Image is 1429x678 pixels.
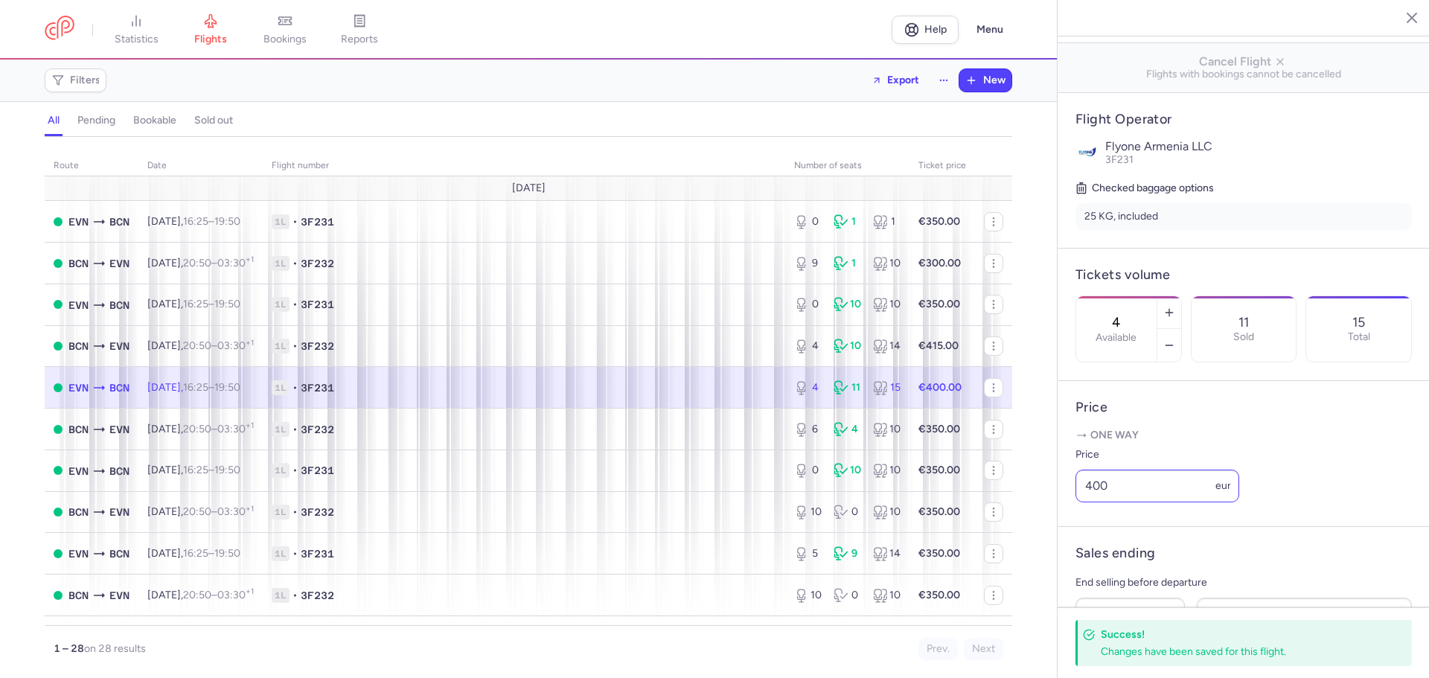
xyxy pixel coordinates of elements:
[918,638,958,660] button: Prev.
[183,339,254,352] span: –
[45,155,138,177] th: route
[794,463,822,478] div: 0
[183,423,211,435] time: 20:50
[873,380,901,395] div: 15
[918,381,962,394] strong: €400.00
[77,114,115,127] h4: pending
[1215,479,1231,492] span: eur
[48,114,60,127] h4: all
[918,464,960,476] strong: €350.00
[263,33,307,46] span: bookings
[1233,331,1254,343] p: Sold
[1075,203,1412,230] li: 25 KG, included
[785,155,909,177] th: number of seats
[246,338,254,348] sup: +1
[892,16,959,44] a: Help
[322,13,397,46] a: reports
[834,505,861,519] div: 0
[1075,140,1099,164] img: Flyone Armenia LLC logo
[68,463,89,479] span: EVN
[873,463,901,478] div: 10
[1105,153,1134,166] span: 3F231
[183,298,240,310] span: –
[183,547,208,560] time: 16:25
[301,463,334,478] span: 3F231
[109,255,130,272] span: EVN
[834,297,861,312] div: 10
[834,256,861,271] div: 1
[983,74,1006,86] span: New
[794,339,822,354] div: 4
[147,505,254,518] span: [DATE],
[133,114,176,127] h4: bookable
[45,16,74,43] a: CitizenPlane red outlined logo
[1075,428,1412,443] p: One way
[924,24,947,35] span: Help
[217,423,254,435] time: 03:30
[301,256,334,271] span: 3F232
[147,589,254,601] span: [DATE],
[109,380,130,396] span: BCN
[1075,446,1239,464] label: Price
[99,13,173,46] a: statistics
[109,504,130,520] span: EVN
[292,256,298,271] span: •
[68,255,89,272] span: BCN
[301,297,334,312] span: 3F231
[292,546,298,561] span: •
[109,421,130,438] span: EVN
[1070,55,1418,68] span: Cancel Flight
[964,638,1003,660] button: Next
[301,422,334,437] span: 3F232
[862,68,929,92] button: Export
[834,339,861,354] div: 10
[1075,545,1155,562] h4: Sales ending
[794,380,822,395] div: 4
[272,546,290,561] span: 1L
[68,338,89,354] span: BCN
[834,463,861,478] div: 10
[109,546,130,562] span: BCN
[214,381,240,394] time: 19:50
[292,422,298,437] span: •
[272,297,290,312] span: 1L
[109,463,130,479] span: BCN
[183,464,240,476] span: –
[147,381,240,394] span: [DATE],
[292,297,298,312] span: •
[248,13,322,46] a: bookings
[918,215,960,228] strong: €350.00
[301,505,334,519] span: 3F232
[147,547,240,560] span: [DATE],
[147,339,254,352] span: [DATE],
[873,297,901,312] div: 10
[1075,574,1412,592] p: End selling before departure
[183,257,211,269] time: 20:50
[272,588,290,603] span: 1L
[887,74,919,86] span: Export
[1238,315,1249,330] p: 11
[918,423,960,435] strong: €350.00
[292,588,298,603] span: •
[873,546,901,561] div: 14
[54,642,84,655] strong: 1 – 28
[183,505,211,518] time: 20:50
[918,547,960,560] strong: €350.00
[214,298,240,310] time: 19:50
[834,214,861,229] div: 1
[1105,140,1412,153] p: Flyone Armenia LLC
[341,33,378,46] span: reports
[217,257,254,269] time: 03:30
[147,215,240,228] span: [DATE],
[1075,399,1412,416] h4: Price
[918,339,959,352] strong: €415.00
[1075,266,1412,284] h4: Tickets volume
[84,642,146,655] span: on 28 results
[183,589,254,601] span: –
[1075,111,1412,128] h4: Flight Operator
[272,380,290,395] span: 1L
[292,339,298,354] span: •
[183,339,211,352] time: 20:50
[301,546,334,561] span: 3F231
[272,256,290,271] span: 1L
